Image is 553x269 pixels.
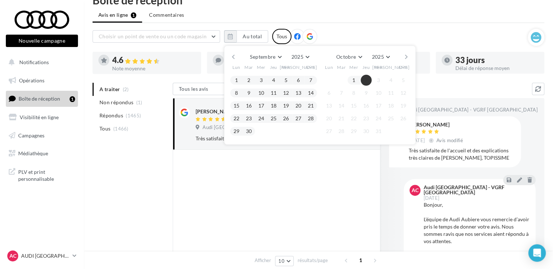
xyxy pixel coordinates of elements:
[455,66,538,71] div: Délai de réponse moyen
[255,257,271,264] span: Afficher
[281,113,291,124] button: 26
[398,75,409,86] button: 5
[9,252,16,260] span: AC
[112,56,195,65] div: 4.6
[412,187,419,194] span: AC
[409,147,515,161] div: Très satisfaite de l'accueil et des explications très claires de [PERSON_NAME], TOPISSIME
[19,77,44,83] span: Opérations
[250,54,275,60] span: Septembre
[336,87,347,98] button: 7
[281,87,291,98] button: 12
[407,107,537,113] span: Audi [GEOGRAPHIC_DATA] - VGRF [GEOGRAPHIC_DATA]
[18,150,48,156] span: Médiathèque
[409,137,425,144] span: [DATE]
[270,64,277,70] span: Jeu
[373,113,384,124] button: 24
[275,256,294,266] button: 10
[305,113,316,124] button: 28
[325,64,333,70] span: Lun
[293,75,304,86] button: 6
[19,59,49,65] span: Notifications
[398,113,409,124] button: 26
[243,126,254,137] button: 30
[369,52,392,62] button: 2025
[306,64,315,70] span: Dim
[323,126,334,137] button: 27
[348,113,359,124] button: 22
[409,122,464,127] div: [PERSON_NAME]
[436,137,463,143] span: Avis modifié
[298,257,328,264] span: résultats/page
[361,113,372,124] button: 23
[4,55,77,70] button: Notifications
[528,244,546,262] div: Open Intercom Messenger
[257,64,266,70] span: Mer
[93,30,220,43] button: Choisir un point de vente ou un code magasin
[349,64,358,70] span: Mer
[293,113,304,124] button: 27
[224,30,268,43] button: Au total
[136,100,142,105] span: (1)
[362,64,370,70] span: Jeu
[203,124,333,131] span: Audi [GEOGRAPHIC_DATA] - VGRF [GEOGRAPHIC_DATA]
[243,87,254,98] button: 9
[21,252,70,260] p: AUDI [GEOGRAPHIC_DATA]
[272,29,291,44] div: Tous
[99,99,133,106] span: Non répondus
[231,75,242,86] button: 1
[323,113,334,124] button: 20
[256,100,267,111] button: 17
[336,113,347,124] button: 21
[244,64,253,70] span: Mar
[373,75,384,86] button: 3
[6,249,78,263] a: AC AUDI [GEOGRAPHIC_DATA]
[278,258,285,264] span: 10
[99,112,123,119] span: Répondus
[323,100,334,111] button: 13
[196,135,326,142] div: Très satisfaite de l'accueil et des explications très claires de [PERSON_NAME], TOPISSIME
[268,113,279,124] button: 25
[372,54,384,60] span: 2025
[305,87,316,98] button: 14
[4,73,79,88] a: Opérations
[333,52,365,62] button: Octobre
[385,113,396,124] button: 25
[399,64,408,70] span: Dim
[70,96,75,102] div: 1
[4,110,79,125] a: Visibilité en ligne
[4,128,79,143] a: Campagnes
[231,126,242,137] button: 29
[337,64,346,70] span: Mar
[231,87,242,98] button: 8
[231,113,242,124] button: 22
[99,33,207,39] span: Choisir un point de vente ou un code magasin
[385,87,396,98] button: 11
[423,201,530,260] div: Bonjour, L'équipe de Audi Aubiere vous remercie d’avoir pris le temps de donner votre avis. Nous ...
[256,75,267,86] button: 3
[423,185,528,195] div: Audi [GEOGRAPHIC_DATA] - VGRF [GEOGRAPHIC_DATA]
[256,87,267,98] button: 10
[361,87,372,98] button: 9
[323,87,334,98] button: 6
[385,75,396,86] button: 4
[373,126,384,137] button: 31
[4,164,79,186] a: PLV et print personnalisable
[126,113,141,118] span: (1465)
[423,196,439,200] span: [DATE]
[231,100,242,111] button: 15
[112,66,195,71] div: Note moyenne
[280,64,317,70] span: [PERSON_NAME]
[243,100,254,111] button: 16
[243,75,254,86] button: 2
[291,54,303,60] span: 2025
[398,100,409,111] button: 19
[293,100,304,111] button: 20
[361,100,372,111] button: 16
[336,54,356,60] span: Octobre
[361,75,372,86] button: 2
[232,64,240,70] span: Lun
[455,56,538,64] div: 33 jours
[173,83,246,95] button: Tous les avis
[385,100,396,111] button: 18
